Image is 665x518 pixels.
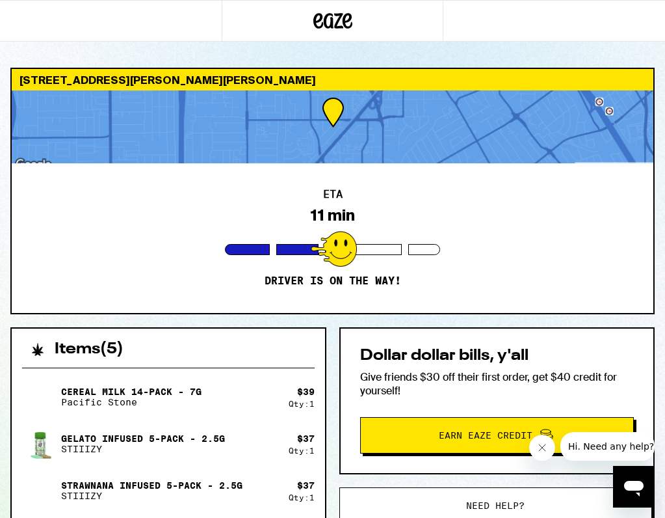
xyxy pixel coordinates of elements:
[323,189,343,200] h2: ETA
[22,426,59,462] img: Gelato Infused 5-Pack - 2.5g
[12,69,653,90] div: [STREET_ADDRESS][PERSON_NAME][PERSON_NAME]
[360,417,634,454] button: Earn Eaze Credit
[61,387,202,397] p: Cereal Milk 14-Pack - 7g
[61,491,242,501] p: STIIIZY
[439,431,532,440] span: Earn Eaze Credit
[61,397,202,407] p: Pacific Stone
[61,444,225,454] p: STIIIZY
[22,472,59,509] img: Strawnana Infused 5-Pack - 2.5g
[360,370,634,398] p: Give friends $30 off their first order, get $40 credit for yourself!
[310,206,355,225] div: 11 min
[297,387,315,397] div: $ 39
[360,348,634,364] h2: Dollar dollar bills, y'all
[297,433,315,444] div: $ 37
[297,480,315,491] div: $ 37
[289,493,315,502] div: Qty: 1
[265,275,401,288] p: Driver is on the way!
[61,480,242,491] p: Strawnana Infused 5-Pack - 2.5g
[22,379,59,415] img: Cereal Milk 14-Pack - 7g
[613,466,655,508] iframe: Button to launch messaging window
[55,342,124,357] h2: Items ( 5 )
[289,400,315,408] div: Qty: 1
[61,433,225,444] p: Gelato Infused 5-Pack - 2.5g
[289,446,315,455] div: Qty: 1
[529,435,555,461] iframe: Close message
[560,432,655,461] iframe: Message from company
[466,501,525,510] span: Need help?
